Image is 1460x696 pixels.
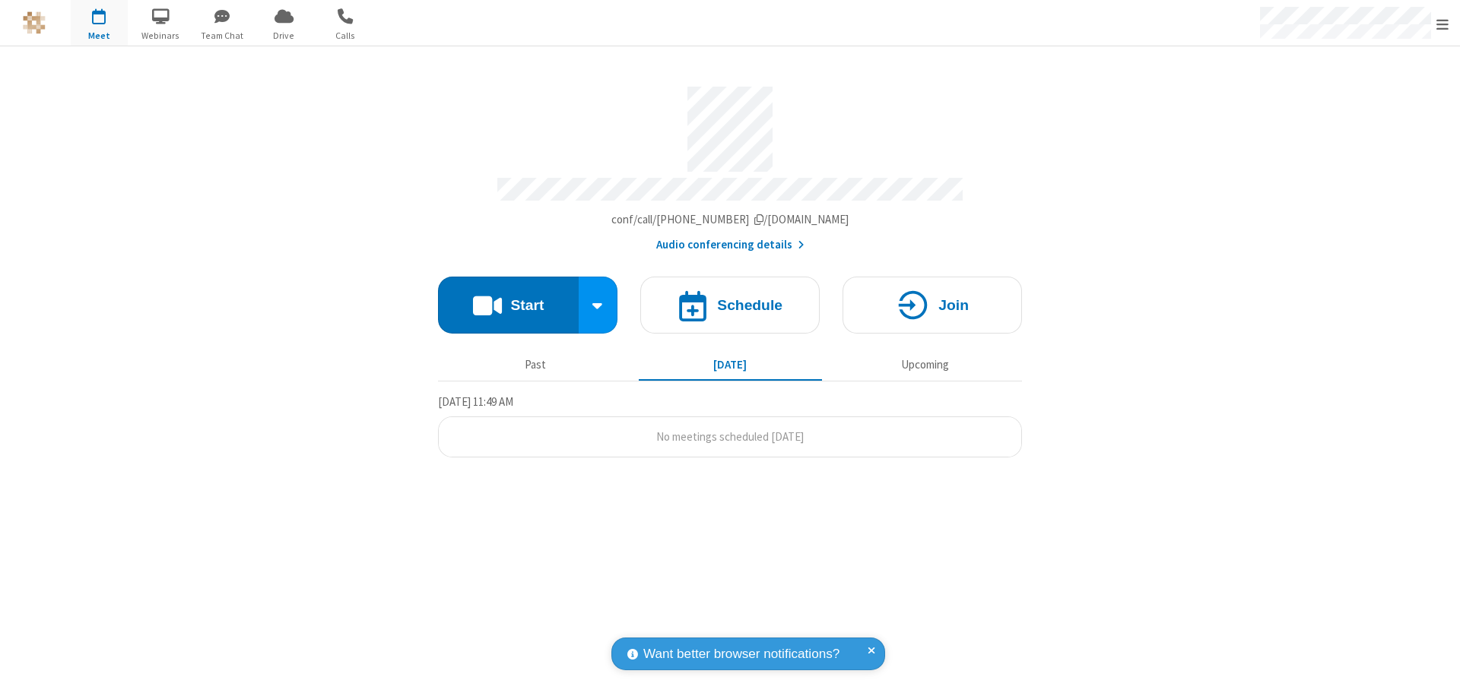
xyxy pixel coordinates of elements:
[656,429,804,444] span: No meetings scheduled [DATE]
[611,211,849,229] button: Copy my meeting room linkCopy my meeting room link
[656,236,805,254] button: Audio conferencing details
[643,644,839,664] span: Want better browser notifications?
[510,298,544,312] h4: Start
[640,277,820,334] button: Schedule
[71,29,128,43] span: Meet
[255,29,313,43] span: Drive
[438,394,513,409] span: [DATE] 11:49 AM
[833,350,1017,379] button: Upcoming
[843,277,1022,334] button: Join
[438,277,579,334] button: Start
[438,75,1022,254] section: Account details
[611,212,849,226] span: Copy my meeting room link
[938,298,969,312] h4: Join
[579,277,618,334] div: Start conference options
[444,350,627,379] button: Past
[194,29,251,43] span: Team Chat
[317,29,374,43] span: Calls
[639,350,822,379] button: [DATE]
[23,11,46,34] img: QA Selenium DO NOT DELETE OR CHANGE
[717,298,782,312] h4: Schedule
[1422,656,1449,685] iframe: Chat
[438,393,1022,458] section: Today's Meetings
[132,29,189,43] span: Webinars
